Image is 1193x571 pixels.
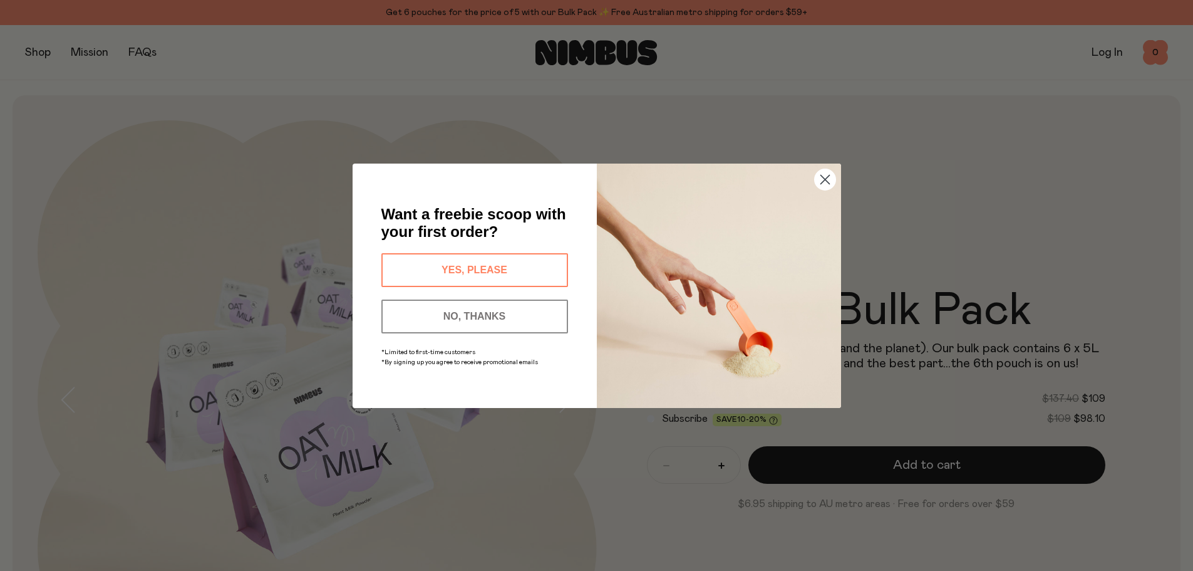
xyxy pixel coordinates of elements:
[381,349,475,355] span: *Limited to first-time customers
[381,359,538,365] span: *By signing up you agree to receive promotional emails
[597,164,841,408] img: c0d45117-8e62-4a02-9742-374a5db49d45.jpeg
[381,206,566,240] span: Want a freebie scoop with your first order?
[381,300,568,333] button: NO, THANKS
[381,253,568,287] button: YES, PLEASE
[814,169,836,191] button: Close dialog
